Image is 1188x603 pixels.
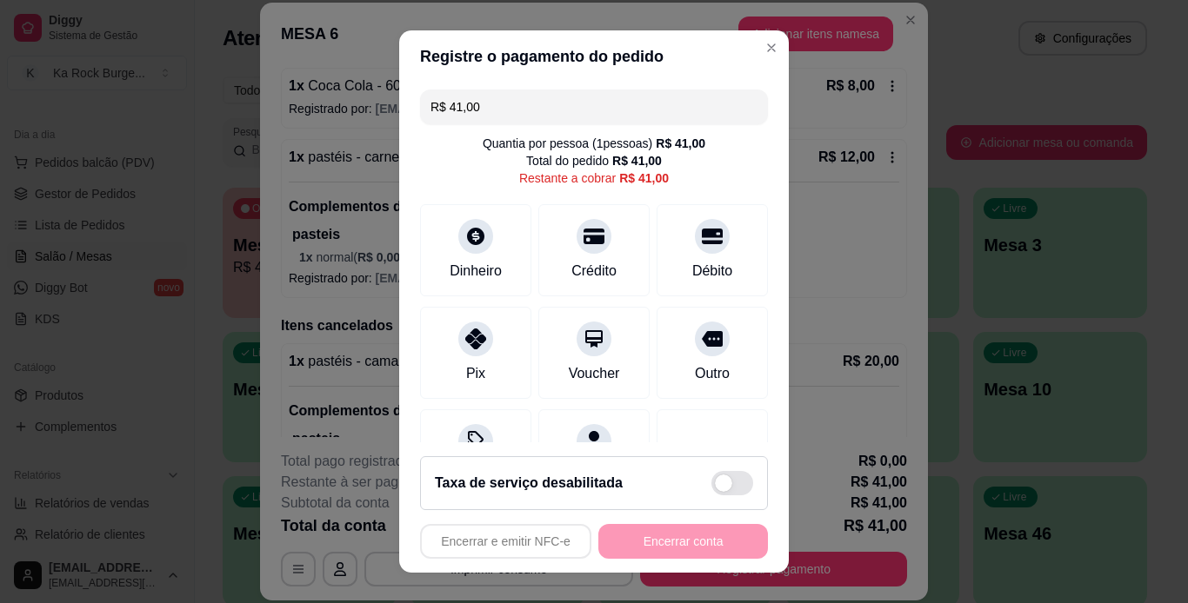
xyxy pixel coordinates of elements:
[695,363,730,384] div: Outro
[483,135,705,152] div: Quantia por pessoa ( 1 pessoas)
[569,363,620,384] div: Voucher
[466,363,485,384] div: Pix
[430,89,758,124] input: Ex.: hambúrguer de cordeiro
[758,34,785,62] button: Close
[450,261,502,282] div: Dinheiro
[519,169,669,187] div: Restante a cobrar
[612,152,662,169] div: R$ 41,00
[692,261,732,282] div: Débito
[526,152,662,169] div: Total do pedido
[571,261,617,282] div: Crédito
[656,135,705,152] div: R$ 41,00
[619,169,669,187] div: R$ 41,00
[399,30,789,83] header: Registre o pagamento do pedido
[435,473,623,494] h2: Taxa de serviço desabilitada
